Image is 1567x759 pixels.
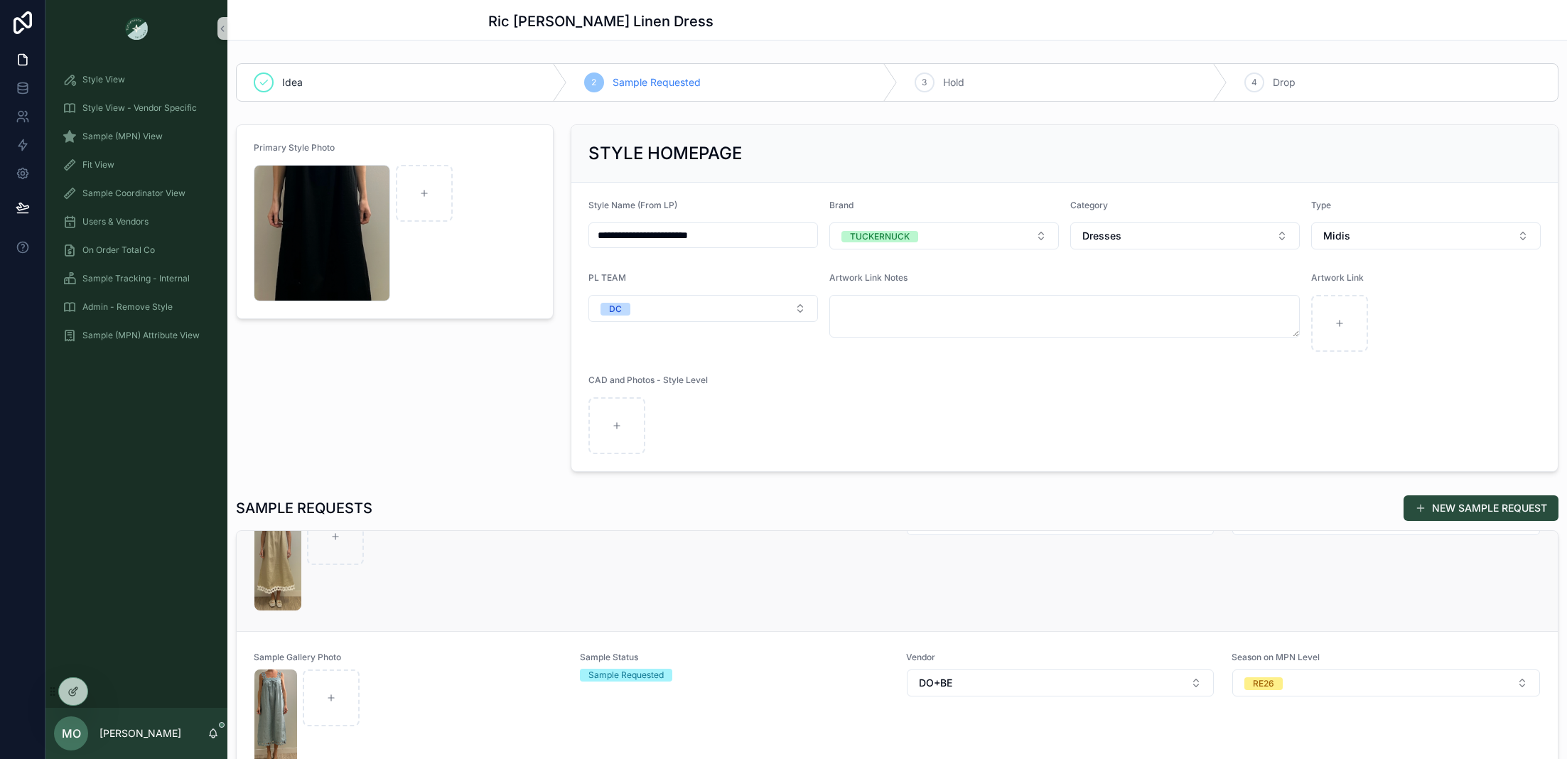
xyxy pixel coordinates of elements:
span: Sample Coordinator View [82,188,185,199]
button: Select Button [1232,669,1540,696]
button: Select Button [907,669,1215,696]
button: Select Button [1070,222,1300,249]
span: Season on MPN Level [1232,652,1541,663]
span: Vendor [906,652,1215,663]
img: Screenshot-2025-08-20-at-3.33.59-PM.png [254,508,301,610]
a: Fit View [54,152,219,178]
div: RE26 [1253,677,1274,690]
span: Dresses [1082,229,1121,243]
span: Sample Gallery Photo [254,652,563,663]
span: Style View [82,74,125,85]
a: Sample (MPN) Attribute View [54,323,219,348]
a: Style View [54,67,219,92]
button: Select Button [1311,222,1541,249]
span: 2 [591,77,596,88]
div: TUCKERNUCK [850,231,910,242]
div: DC [609,303,622,316]
span: Primary Style Photo [254,142,335,153]
span: Sample Status [580,652,889,663]
span: Admin - Remove Style [82,301,173,313]
span: Fit View [82,159,114,171]
span: Style Name (From LP) [588,200,677,210]
span: Users & Vendors [82,216,149,227]
h1: SAMPLE REQUESTS [236,498,372,518]
span: 3 [922,77,927,88]
span: Artwork Link [1311,272,1364,283]
div: Sample Requested [588,669,664,682]
span: DO+BE [919,676,952,690]
button: Select Button [588,295,818,322]
a: Sample Coordinator View [54,181,219,206]
span: Type [1311,200,1331,210]
span: Artwork Link Notes [829,272,908,283]
a: On Order Total Co [54,237,219,263]
span: PL TEAM [588,272,626,283]
img: App logo [125,17,148,40]
span: Sample Requested [613,75,701,90]
span: MO [62,725,81,742]
a: Sample (MPN) View [54,124,219,149]
span: Sample (MPN) View [82,131,163,142]
div: scrollable content [45,57,227,367]
span: Sample Tracking - Internal [82,273,190,284]
a: Users & Vendors [54,209,219,235]
span: Idea [282,75,303,90]
a: Sample Tracking - Internal [54,266,219,291]
a: Admin - Remove Style [54,294,219,320]
span: On Order Total Co [82,244,155,256]
span: 4 [1251,77,1257,88]
h2: STYLE HOMEPAGE [588,142,742,165]
span: Style View - Vendor Specific [82,102,197,114]
h1: Ric [PERSON_NAME] Linen Dress [488,11,714,31]
span: CAD and Photos - Style Level [588,375,708,385]
span: Drop [1273,75,1296,90]
span: Brand [829,200,853,210]
p: [PERSON_NAME] [99,726,181,741]
button: NEW SAMPLE REQUEST [1404,495,1558,521]
span: Sample (MPN) Attribute View [82,330,200,341]
a: Screenshot-2025-08-20-at-3.33.59-PM.pngSelect ButtonSelect Button [237,470,1558,631]
button: Select Button [829,222,1059,249]
span: Midis [1323,229,1350,243]
span: Hold [943,75,964,90]
a: Style View - Vendor Specific [54,95,219,121]
span: Category [1070,200,1108,210]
